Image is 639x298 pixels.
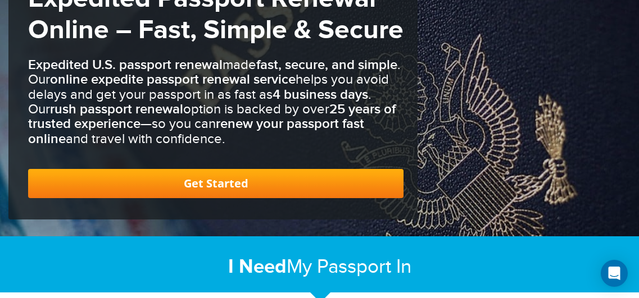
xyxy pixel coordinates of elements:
[50,101,183,117] b: rush passport renewal
[28,169,404,198] a: Get Started
[28,58,404,146] h3: made . Our helps you avoid delays and get your passport in as fast as . Our option is backed by o...
[28,116,364,146] b: renew your passport fast online
[50,71,296,88] b: online expedite passport renewal service
[256,57,397,73] b: fast, secure, and simple
[228,255,287,279] strong: I Need
[28,57,223,73] b: Expedited U.S. passport renewal
[273,86,368,103] b: 4 business days
[8,255,631,279] h2: My
[601,260,628,287] div: Open Intercom Messenger
[28,101,396,132] b: 25 years of trusted experience
[317,255,411,278] span: Passport In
